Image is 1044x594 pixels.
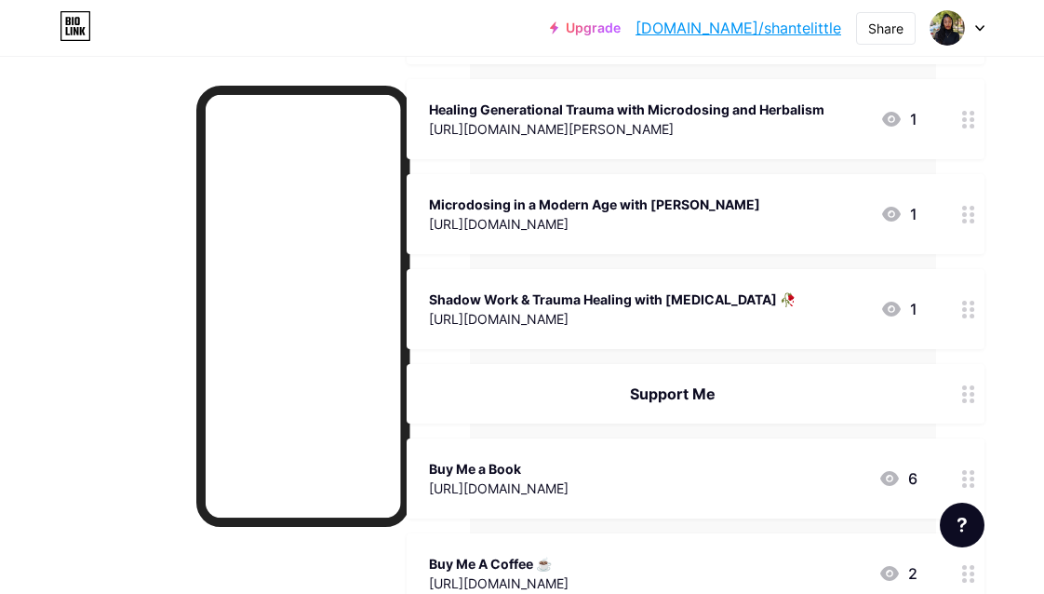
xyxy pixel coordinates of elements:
[429,195,760,214] div: Microdosing in a Modern Age with [PERSON_NAME]
[429,383,917,405] div: Support Me
[636,17,841,39] a: [DOMAIN_NAME]/shantelittle
[429,574,569,593] div: [URL][DOMAIN_NAME]
[550,20,621,35] a: Upgrade
[429,479,569,498] div: [URL][DOMAIN_NAME]
[880,108,917,130] div: 1
[429,459,569,479] div: Buy Me a Book
[868,19,903,38] div: Share
[878,562,917,585] div: 2
[429,290,796,309] div: Shadow Work & Trauma Healing with [MEDICAL_DATA] 🥀
[880,203,917,225] div: 1
[930,10,965,46] img: shantelittle
[429,119,824,139] div: [URL][DOMAIN_NAME][PERSON_NAME]
[429,309,796,329] div: [URL][DOMAIN_NAME]
[880,298,917,320] div: 1
[429,214,760,234] div: [URL][DOMAIN_NAME]
[429,100,824,119] div: Healing Generational Trauma with Microdosing and Herbalism
[429,554,569,574] div: Buy Me A Coffee ☕
[878,467,917,490] div: 6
